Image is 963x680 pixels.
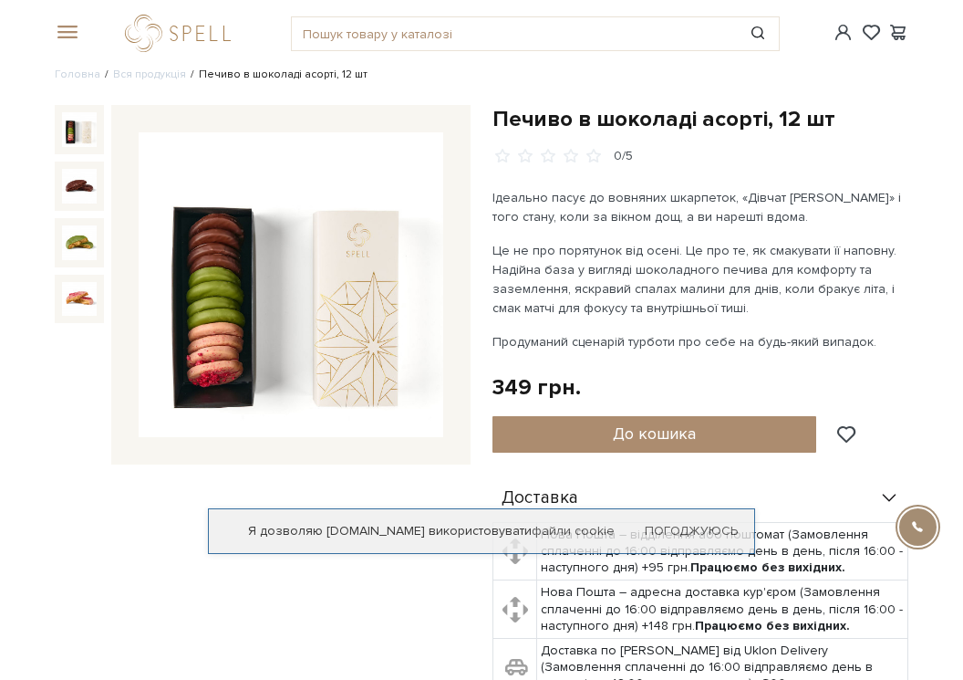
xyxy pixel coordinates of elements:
[502,490,578,507] span: Доставка
[645,523,738,539] a: Погоджуюсь
[62,225,97,260] img: Печиво в шоколаді асорті, 12 шт
[292,17,737,50] input: Пошук товару у каталозі
[738,17,780,50] button: Пошук товару у каталозі
[209,523,754,539] div: Я дозволяю [DOMAIN_NAME] використовувати
[492,416,816,453] button: До кошика
[55,68,100,81] a: Головна
[62,112,97,147] img: Печиво в шоколаді асорті, 12 шт
[492,332,908,351] p: Продуманий сценарій турботи про себе на будь-який випадок.
[492,241,908,318] p: Це не про порятунок від осені. Це про те, як смакувати її наповну. Надійна база у вигляді шоколад...
[532,523,615,539] a: файли cookie
[62,169,97,204] img: Печиво в шоколаді асорті, 12 шт
[492,188,908,226] p: Ідеально пасує до вовняних шкарпеток, «Дівчат [PERSON_NAME]» і того стану, коли за вікном дощ, а ...
[62,282,97,317] img: Печиво в шоколаді асорті, 12 шт
[113,68,186,81] a: Вся продукція
[186,67,368,83] li: Печиво в шоколаді асорті, 12 шт
[695,618,850,633] b: Працюємо без вихідних.
[690,560,845,575] b: Працюємо без вихідних.
[125,15,239,52] a: logo
[537,581,908,639] td: Нова Пошта – адресна доставка кур'єром (Замовлення сплаченні до 16:00 відправляємо день в день, п...
[614,148,633,165] div: 0/5
[492,373,581,402] div: 349 грн.
[613,424,696,444] span: До кошика
[492,105,908,133] h1: Печиво в шоколаді асорті, 12 шт
[139,132,443,437] img: Печиво в шоколаді асорті, 12 шт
